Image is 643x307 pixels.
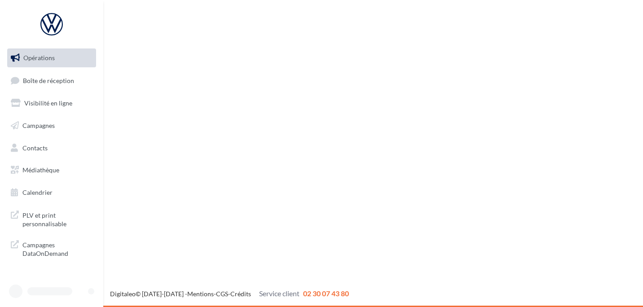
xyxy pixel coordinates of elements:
a: Calendrier [5,183,98,202]
span: PLV et print personnalisable [22,209,92,228]
span: Campagnes DataOnDemand [22,239,92,258]
a: Digitaleo [110,290,136,298]
a: Visibilité en ligne [5,94,98,113]
a: CGS [216,290,228,298]
a: Campagnes DataOnDemand [5,235,98,262]
a: Campagnes [5,116,98,135]
span: © [DATE]-[DATE] - - - [110,290,349,298]
a: Médiathèque [5,161,98,180]
span: Campagnes [22,122,55,129]
a: Contacts [5,139,98,158]
span: Boîte de réception [23,76,74,84]
span: Médiathèque [22,166,59,174]
span: Opérations [23,54,55,61]
a: Mentions [187,290,214,298]
span: Contacts [22,144,48,151]
span: Service client [259,289,299,298]
span: 02 30 07 43 80 [303,289,349,298]
a: Opérations [5,48,98,67]
span: Calendrier [22,189,53,196]
span: Visibilité en ligne [24,99,72,107]
a: PLV et print personnalisable [5,206,98,232]
a: Crédits [230,290,251,298]
a: Boîte de réception [5,71,98,90]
